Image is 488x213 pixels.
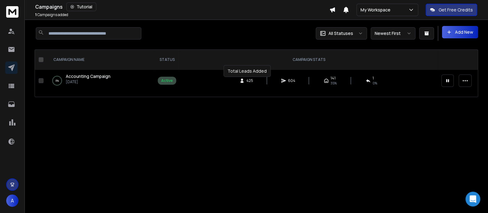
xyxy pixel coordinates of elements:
p: Get Free Credits [439,7,473,13]
a: Accounting Campaign [66,73,111,79]
p: All Statuses [328,30,353,36]
button: Add New [442,26,478,38]
td: 0%Accounting Campaign[DATE] [46,70,154,92]
span: 35 % [331,81,337,86]
button: Newest First [371,27,415,40]
button: A [6,194,19,207]
span: 604 [288,78,295,83]
div: Active [161,78,173,83]
th: STATUS [154,50,180,70]
p: Campaigns added [35,12,68,17]
p: 0 % [56,78,59,84]
div: Open Intercom Messenger [465,192,480,207]
span: 0 % [373,81,377,86]
div: Campaigns [35,2,329,11]
th: CAMPAIGN STATS [180,50,438,70]
span: 1 [35,12,37,17]
p: [DATE] [66,79,111,84]
span: 1 [373,76,374,81]
button: Get Free Credits [426,4,477,16]
button: Tutorial [66,2,96,11]
p: My Workspace [361,7,393,13]
span: 141 [331,76,336,81]
th: CAMPAIGN NAME [46,50,154,70]
span: 425 [246,78,253,83]
div: Total Leads Added [223,65,271,77]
